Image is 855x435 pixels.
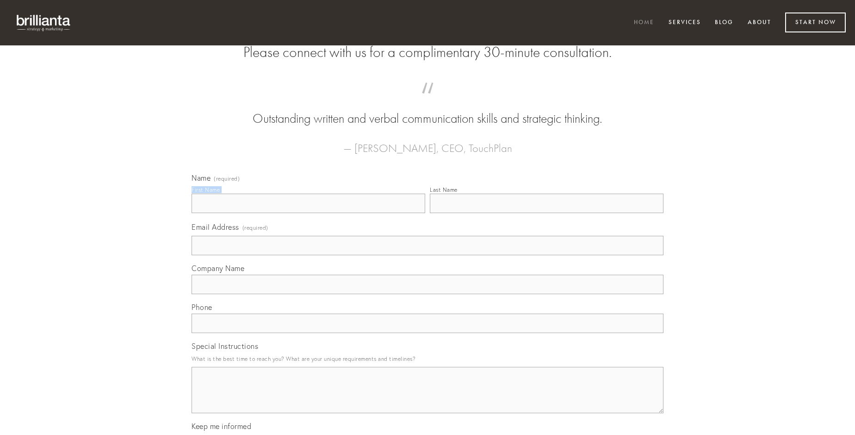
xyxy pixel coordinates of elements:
[192,303,212,312] span: Phone
[9,9,79,36] img: brillianta - research, strategy, marketing
[192,353,663,365] p: What is the best time to reach you? What are your unique requirements and timelines?
[192,422,251,431] span: Keep me informed
[192,44,663,61] h2: Please connect with us for a complimentary 30-minute consultation.
[430,186,458,193] div: Last Name
[206,92,649,128] blockquote: Outstanding written and verbal communication skills and strategic thinking.
[742,15,777,31] a: About
[192,173,211,183] span: Name
[785,13,846,32] a: Start Now
[192,341,258,351] span: Special Instructions
[242,221,268,234] span: (required)
[663,15,707,31] a: Services
[206,128,649,158] figcaption: — [PERSON_NAME], CEO, TouchPlan
[192,186,220,193] div: First Name
[192,222,239,232] span: Email Address
[628,15,660,31] a: Home
[192,264,244,273] span: Company Name
[709,15,739,31] a: Blog
[214,176,240,182] span: (required)
[206,92,649,110] span: “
